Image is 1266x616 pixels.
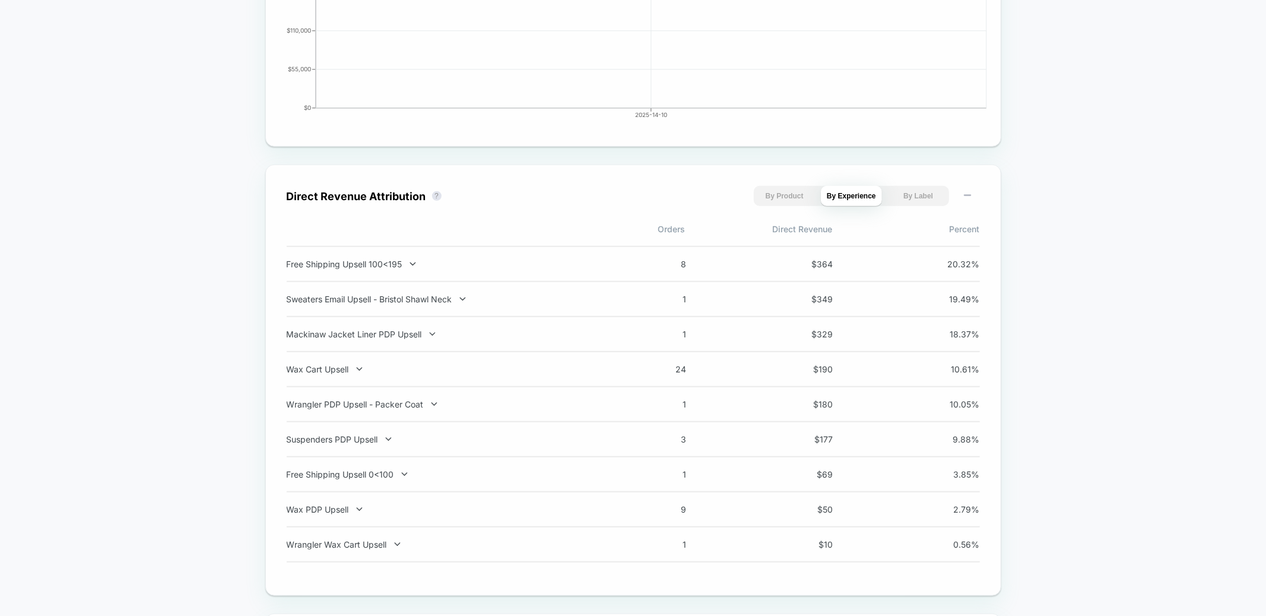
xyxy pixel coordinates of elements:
span: 3.85 % [927,469,980,479]
span: 8 [633,259,687,269]
span: $ 50 [780,504,833,514]
button: By Experience [821,186,882,206]
span: 10.05 % [927,399,980,409]
div: Suspenders PDP Upsell [287,434,599,444]
button: By Product [754,186,815,206]
div: Wax PDP Upsell [287,504,599,514]
tspan: 2025-14-10 [635,111,667,118]
tspan: $55,000 [288,66,311,73]
span: $ 69 [780,469,833,479]
span: 10.61 % [927,364,980,374]
span: 1 [633,399,687,409]
div: Mackinaw Jacket Liner PDP Upsell [287,329,599,339]
span: Orders [538,224,686,234]
span: 2.79 % [927,504,980,514]
span: 20.32 % [927,259,980,269]
div: Direct Revenue Attribution [287,190,426,203]
div: Sweaters Email Upsell - Bristol Shawl Neck [287,294,599,304]
span: 1 [633,469,687,479]
div: Wrangler Wax Cart Upsell [287,539,599,549]
span: 1 [633,539,687,549]
span: 0.56 % [927,539,980,549]
span: Direct Revenue [686,224,833,234]
span: 24 [633,364,687,374]
span: 1 [633,329,687,339]
div: Free Shipping Upsell 100<195 [287,259,599,269]
button: By Label [888,186,949,206]
tspan: $110,000 [287,27,311,34]
span: 3 [633,434,687,444]
div: Wax Cart Upsell [287,364,599,374]
span: 18.37 % [927,329,980,339]
span: $ 349 [780,294,833,304]
span: $ 180 [780,399,833,409]
span: $ 10 [780,539,833,549]
div: Wrangler PDP Upsell - Packer Coat [287,399,599,409]
button: ? [432,191,442,201]
span: 19.49 % [927,294,980,304]
span: 1 [633,294,687,304]
div: Free Shipping Upsell 0<100 [287,469,599,479]
span: $ 329 [780,329,833,339]
span: 9.88 % [927,434,980,444]
span: $ 177 [780,434,833,444]
span: $ 190 [780,364,833,374]
span: $ 364 [780,259,833,269]
tspan: $0 [304,105,311,112]
span: Percent [833,224,980,234]
span: 9 [633,504,687,514]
